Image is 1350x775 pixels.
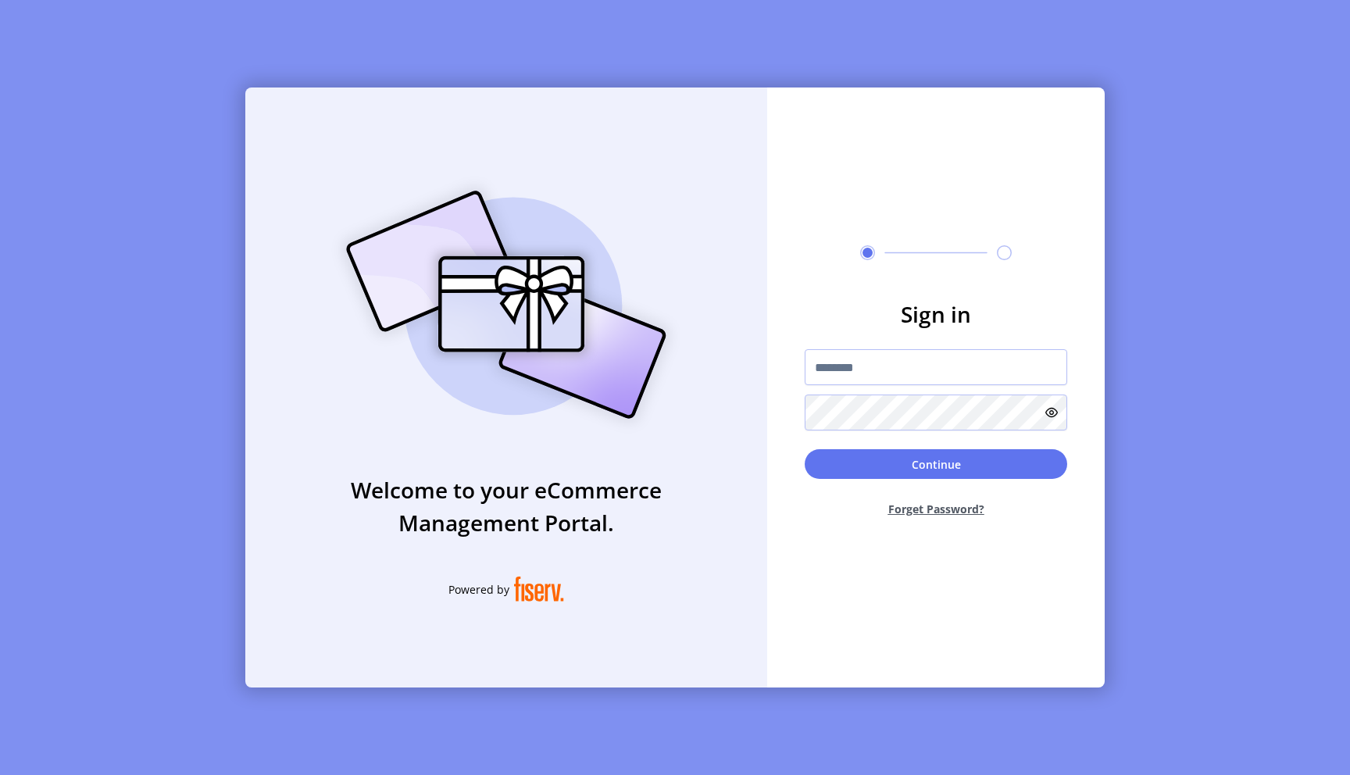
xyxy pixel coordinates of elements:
button: Continue [805,449,1067,479]
h3: Sign in [805,298,1067,330]
img: card_Illustration.svg [323,173,690,436]
span: Powered by [448,581,509,598]
button: Forget Password? [805,488,1067,530]
h3: Welcome to your eCommerce Management Portal. [245,473,767,539]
